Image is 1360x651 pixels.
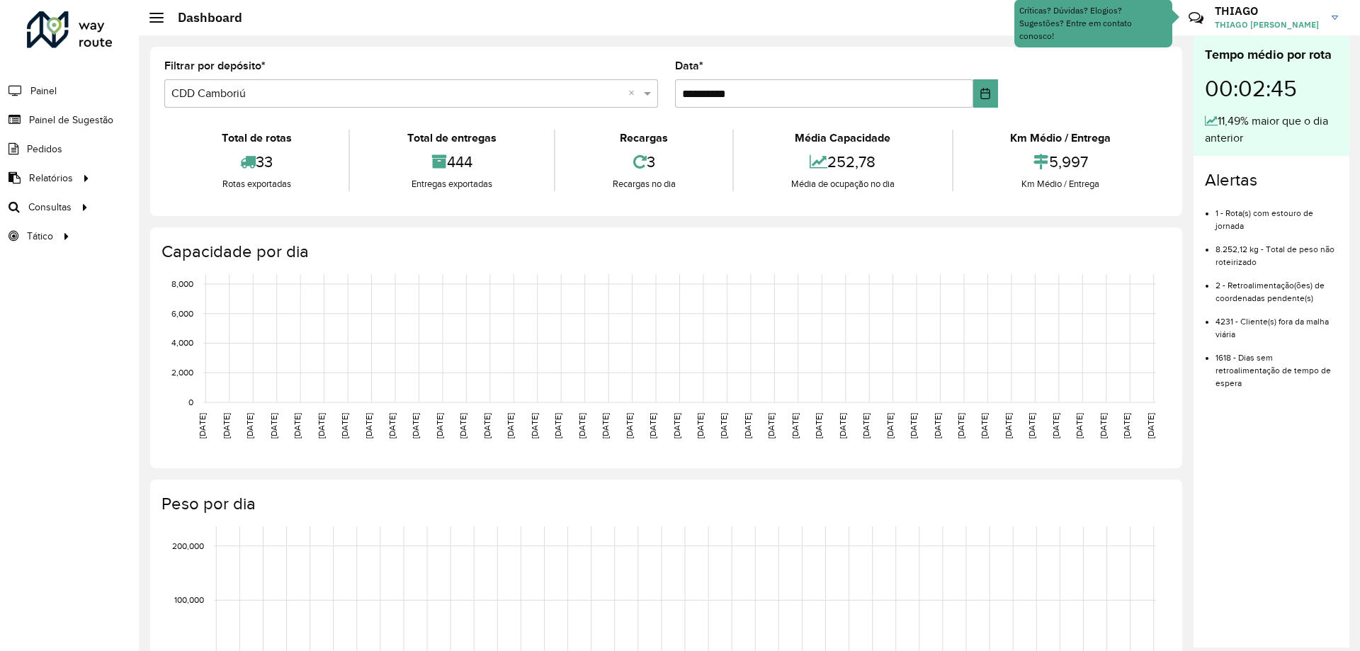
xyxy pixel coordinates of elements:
div: 33 [168,147,345,177]
text: [DATE] [293,413,302,438]
div: Rotas exportadas [168,177,345,191]
div: Recargas [559,130,729,147]
text: 0 [188,397,193,407]
text: [DATE] [222,413,231,438]
text: [DATE] [1051,413,1060,438]
text: [DATE] [1122,413,1131,438]
text: [DATE] [411,413,420,438]
button: Choose Date [973,79,998,108]
text: [DATE] [648,413,657,438]
text: [DATE] [956,413,965,438]
text: [DATE] [269,413,278,438]
text: [DATE] [885,413,895,438]
text: [DATE] [387,413,397,438]
li: 2 - Retroalimentação(ões) de coordenadas pendente(s) [1215,268,1338,305]
li: 4231 - Cliente(s) fora da malha viária [1215,305,1338,341]
text: [DATE] [553,413,562,438]
text: [DATE] [672,413,681,438]
span: Tático [27,229,53,244]
text: [DATE] [909,413,918,438]
div: Total de rotas [168,130,345,147]
text: [DATE] [577,413,586,438]
text: [DATE] [364,413,373,438]
text: [DATE] [1146,413,1155,438]
label: Data [675,57,703,74]
span: THIAGO [PERSON_NAME] [1215,18,1321,31]
div: Média Capacidade [737,130,948,147]
div: Total de entregas [353,130,550,147]
span: Painel [30,84,57,98]
text: 6,000 [171,309,193,318]
text: [DATE] [861,413,871,438]
text: [DATE] [198,413,207,438]
text: 8,000 [171,279,193,288]
text: [DATE] [696,413,705,438]
text: [DATE] [1004,413,1013,438]
label: Filtrar por depósito [164,57,266,74]
text: [DATE] [601,413,610,438]
div: 3 [559,147,729,177]
text: [DATE] [625,413,634,438]
div: Km Médio / Entrega [957,177,1164,191]
h4: Capacidade por dia [161,242,1168,262]
span: Relatórios [29,171,73,186]
text: [DATE] [790,413,800,438]
span: Painel de Sugestão [29,113,113,128]
text: [DATE] [719,413,728,438]
text: [DATE] [743,413,752,438]
div: Entregas exportadas [353,177,550,191]
li: 1618 - Dias sem retroalimentação de tempo de espera [1215,341,1338,390]
text: 100,000 [174,595,204,604]
h3: THIAGO [1215,4,1321,18]
text: [DATE] [506,413,515,438]
text: [DATE] [980,413,989,438]
text: [DATE] [766,413,776,438]
text: [DATE] [838,413,847,438]
li: 8.252,12 kg - Total de peso não roteirizado [1215,232,1338,268]
text: [DATE] [340,413,349,438]
h2: Dashboard [164,10,242,26]
div: 11,49% maior que o dia anterior [1205,113,1338,147]
text: [DATE] [1099,413,1108,438]
text: [DATE] [482,413,492,438]
text: [DATE] [530,413,539,438]
div: 00:02:45 [1205,64,1338,113]
span: Consultas [28,200,72,215]
div: 444 [353,147,550,177]
text: [DATE] [1075,413,1084,438]
text: [DATE] [317,413,326,438]
div: Tempo médio por rota [1205,45,1338,64]
text: [DATE] [1027,413,1036,438]
h4: Alertas [1205,170,1338,191]
li: 1 - Rota(s) com estouro de jornada [1215,196,1338,232]
div: Recargas no dia [559,177,729,191]
div: Km Médio / Entrega [957,130,1164,147]
span: Clear all [628,85,640,102]
div: 252,78 [737,147,948,177]
span: Pedidos [27,142,62,157]
text: [DATE] [814,413,823,438]
a: Contato Rápido [1181,3,1211,33]
div: Média de ocupação no dia [737,177,948,191]
text: [DATE] [245,413,254,438]
text: 2,000 [171,368,193,377]
h4: Peso por dia [161,494,1168,514]
div: 5,997 [957,147,1164,177]
text: [DATE] [933,413,942,438]
text: [DATE] [458,413,467,438]
text: 4,000 [171,339,193,348]
text: [DATE] [435,413,444,438]
text: 200,000 [172,541,204,550]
